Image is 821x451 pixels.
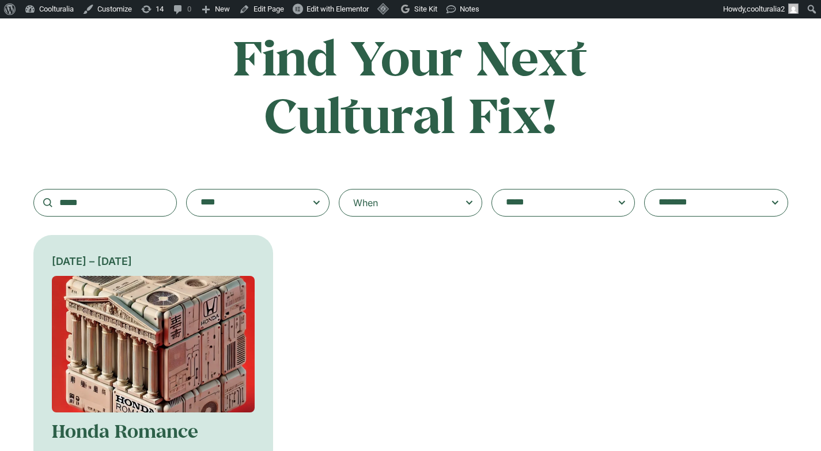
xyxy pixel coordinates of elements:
textarea: Search [659,195,751,211]
h2: Find Your Next Cultural Fix! [184,28,637,143]
div: When [353,196,378,210]
textarea: Search [200,195,293,211]
a: Honda Romance [52,419,198,443]
div: [DATE] – [DATE] [52,253,255,269]
span: Site Kit [414,5,437,13]
span: Edit with Elementor [307,5,369,13]
textarea: Search [506,195,598,211]
span: coolturalia2 [747,5,785,13]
